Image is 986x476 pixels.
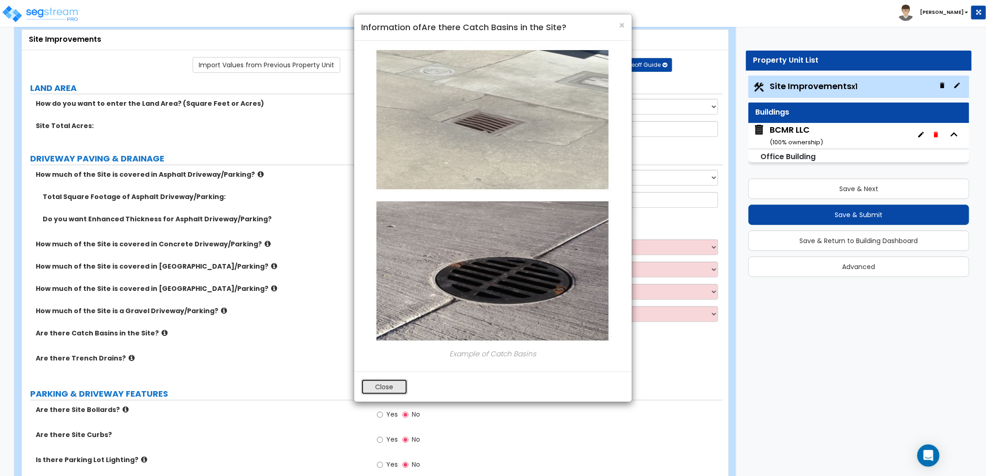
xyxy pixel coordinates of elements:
div: Open Intercom Messenger [917,444,940,467]
span: × [619,19,625,32]
img: 28.JPG [374,48,612,343]
button: Close [361,379,408,395]
i: Example of Catch Basins [450,349,537,359]
h4: Information of Are there Catch Basins in the Site? [361,21,625,33]
button: Close [619,20,625,30]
